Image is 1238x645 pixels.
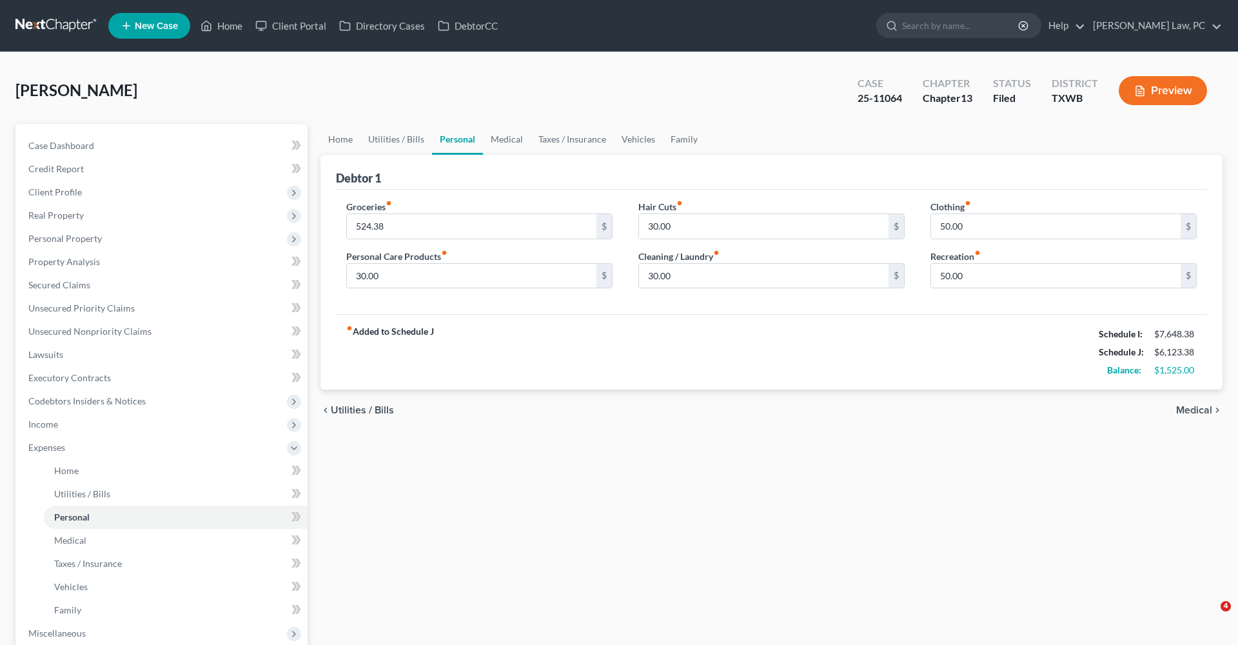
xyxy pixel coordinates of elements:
[28,256,100,267] span: Property Analysis
[1099,328,1143,339] strong: Schedule I:
[44,599,308,622] a: Family
[28,233,102,244] span: Personal Property
[965,200,971,206] i: fiber_manual_record
[1181,264,1196,288] div: $
[28,303,135,313] span: Unsecured Priority Claims
[638,250,720,263] label: Cleaning / Laundry
[336,170,381,186] div: Debtor 1
[902,14,1020,37] input: Search by name...
[1107,364,1141,375] strong: Balance:
[18,366,308,390] a: Executory Contracts
[331,405,394,415] span: Utilities / Bills
[28,326,152,337] span: Unsecured Nonpriority Claims
[1086,14,1222,37] a: [PERSON_NAME] Law, PC
[386,200,392,206] i: fiber_manual_record
[28,163,84,174] span: Credit Report
[1176,405,1212,415] span: Medical
[28,279,90,290] span: Secured Claims
[531,124,614,155] a: Taxes / Insurance
[923,91,972,106] div: Chapter
[54,558,122,569] span: Taxes / Insurance
[713,250,720,256] i: fiber_manual_record
[44,575,308,599] a: Vehicles
[663,124,705,155] a: Family
[858,76,902,91] div: Case
[1119,76,1207,105] button: Preview
[44,506,308,529] a: Personal
[993,76,1031,91] div: Status
[483,124,531,155] a: Medical
[333,14,431,37] a: Directory Cases
[346,200,392,213] label: Groceries
[249,14,333,37] a: Client Portal
[639,264,889,288] input: --
[614,124,663,155] a: Vehicles
[596,214,612,239] div: $
[923,76,972,91] div: Chapter
[18,273,308,297] a: Secured Claims
[347,264,596,288] input: --
[993,91,1031,106] div: Filed
[346,250,447,263] label: Personal Care Products
[1194,601,1225,632] iframe: Intercom live chat
[1099,346,1144,357] strong: Schedule J:
[596,264,612,288] div: $
[858,91,902,106] div: 25-11064
[320,405,331,415] i: chevron_left
[1052,76,1098,91] div: District
[28,628,86,639] span: Miscellaneous
[432,124,483,155] a: Personal
[194,14,249,37] a: Home
[347,214,596,239] input: --
[28,395,146,406] span: Codebtors Insiders & Notices
[1052,91,1098,106] div: TXWB
[28,442,65,453] span: Expenses
[676,200,683,206] i: fiber_manual_record
[44,529,308,552] a: Medical
[28,140,94,151] span: Case Dashboard
[18,250,308,273] a: Property Analysis
[28,372,111,383] span: Executory Contracts
[1176,405,1223,415] button: Medical chevron_right
[639,214,889,239] input: --
[54,535,86,546] span: Medical
[28,349,63,360] span: Lawsuits
[1181,214,1196,239] div: $
[18,297,308,320] a: Unsecured Priority Claims
[15,81,137,99] span: [PERSON_NAME]
[1154,364,1197,377] div: $1,525.00
[44,482,308,506] a: Utilities / Bills
[974,250,981,256] i: fiber_manual_record
[320,124,360,155] a: Home
[54,465,79,476] span: Home
[18,320,308,343] a: Unsecured Nonpriority Claims
[44,459,308,482] a: Home
[360,124,432,155] a: Utilities / Bills
[54,488,110,499] span: Utilities / Bills
[1042,14,1085,37] a: Help
[28,419,58,430] span: Income
[931,214,1181,239] input: --
[346,325,353,332] i: fiber_manual_record
[28,186,82,197] span: Client Profile
[1221,601,1231,611] span: 4
[889,264,904,288] div: $
[889,214,904,239] div: $
[1154,346,1197,359] div: $6,123.38
[638,200,683,213] label: Hair Cuts
[18,343,308,366] a: Lawsuits
[931,264,1181,288] input: --
[28,210,84,221] span: Real Property
[54,511,90,522] span: Personal
[930,200,971,213] label: Clothing
[346,325,434,379] strong: Added to Schedule J
[135,21,178,31] span: New Case
[54,604,81,615] span: Family
[930,250,981,263] label: Recreation
[18,134,308,157] a: Case Dashboard
[54,581,88,592] span: Vehicles
[961,92,972,104] span: 13
[320,405,394,415] button: chevron_left Utilities / Bills
[1212,405,1223,415] i: chevron_right
[44,552,308,575] a: Taxes / Insurance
